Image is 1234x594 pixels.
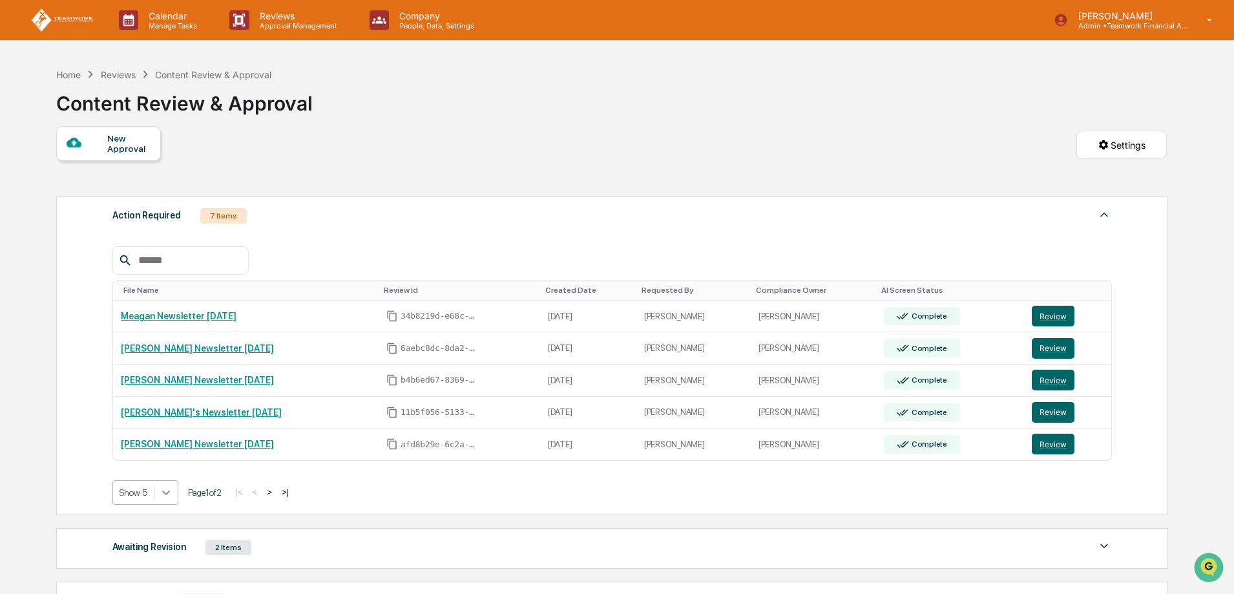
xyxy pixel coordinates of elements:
[909,408,947,417] div: Complete
[56,81,313,115] div: Content Review & Approval
[220,103,235,118] button: Start new chat
[121,375,274,385] a: [PERSON_NAME] Newsletter [DATE]
[401,375,478,385] span: b4b6ed67-8369-4b60-a302-f4e699b9d0cc
[386,438,398,450] span: Copy Id
[101,69,136,80] div: Reviews
[205,540,251,555] div: 2 Items
[123,286,373,295] div: Toggle SortBy
[248,487,261,498] button: <
[636,397,751,429] td: [PERSON_NAME]
[121,343,274,354] a: [PERSON_NAME] Newsletter [DATE]
[1032,338,1104,359] a: Review
[138,10,204,21] p: Calendar
[121,311,236,321] a: Meagan Newsletter [DATE]
[89,158,165,181] a: 🗄️Attestations
[129,219,156,229] span: Pylon
[642,286,746,295] div: Toggle SortBy
[401,311,478,321] span: 34b8219d-e68c-43d3-b5fa-e17ec5667c8a
[249,10,344,21] p: Reviews
[13,27,235,48] p: How can we help?
[386,374,398,386] span: Copy Id
[13,99,36,122] img: 1746055101610-c473b297-6a78-478c-a979-82029cc54cd1
[909,376,947,385] div: Complete
[1032,306,1074,326] button: Review
[751,365,876,397] td: [PERSON_NAME]
[107,163,160,176] span: Attestations
[1032,370,1104,390] a: Review
[56,69,81,80] div: Home
[751,397,876,429] td: [PERSON_NAME]
[107,133,151,154] div: New Approval
[540,365,636,397] td: [DATE]
[909,312,947,321] div: Complete
[1032,370,1074,390] button: Review
[112,538,186,555] div: Awaiting Revision
[401,407,478,418] span: 11b5f056-5133-46a5-9f11-48d5e6f28ac4
[121,439,274,449] a: [PERSON_NAME] Newsletter [DATE]
[909,440,947,449] div: Complete
[636,332,751,365] td: [PERSON_NAME]
[94,164,104,175] div: 🗄️
[1034,286,1107,295] div: Toggle SortBy
[401,343,478,354] span: 6aebc8dc-8da2-45ab-b126-cf05745496b8
[386,343,398,354] span: Copy Id
[1032,402,1074,423] button: Review
[231,487,246,498] button: |<
[540,429,636,460] td: [DATE]
[540,332,636,365] td: [DATE]
[278,487,293,498] button: >|
[138,21,204,30] p: Manage Tasks
[909,344,947,353] div: Complete
[112,207,181,224] div: Action Required
[386,310,398,322] span: Copy Id
[881,286,1019,295] div: Toggle SortBy
[1032,306,1104,326] a: Review
[1032,434,1104,454] a: Review
[1068,21,1188,30] p: Admin • Teamwork Financial Advisors
[26,163,83,176] span: Preclearance
[31,8,93,32] img: logo
[386,407,398,418] span: Copy Id
[44,112,163,122] div: We're available if you need us!
[540,301,636,333] td: [DATE]
[1096,538,1112,554] img: caret
[751,429,876,460] td: [PERSON_NAME]
[751,301,876,333] td: [PERSON_NAME]
[540,397,636,429] td: [DATE]
[636,301,751,333] td: [PERSON_NAME]
[26,187,81,200] span: Data Lookup
[121,407,282,418] a: [PERSON_NAME]'s Newsletter [DATE]
[1193,551,1228,586] iframe: Open customer support
[1068,10,1188,21] p: [PERSON_NAME]
[155,69,271,80] div: Content Review & Approval
[1032,434,1074,454] button: Review
[1032,338,1074,359] button: Review
[1032,402,1104,423] a: Review
[263,487,276,498] button: >
[13,164,23,175] div: 🖐️
[1096,207,1112,222] img: caret
[636,429,751,460] td: [PERSON_NAME]
[8,182,87,206] a: 🔎Data Lookup
[389,21,481,30] p: People, Data, Settings
[384,286,535,295] div: Toggle SortBy
[751,332,876,365] td: [PERSON_NAME]
[545,286,631,295] div: Toggle SortBy
[44,99,212,112] div: Start new chat
[389,10,481,21] p: Company
[249,21,344,30] p: Approval Management
[756,286,871,295] div: Toggle SortBy
[91,218,156,229] a: Powered byPylon
[8,158,89,181] a: 🖐️Preclearance
[401,440,478,450] span: afd8b29e-6c2a-4da8-9e9b-9e341ce3dc3a
[200,208,247,224] div: 7 Items
[188,487,222,498] span: Page 1 of 2
[636,365,751,397] td: [PERSON_NAME]
[1076,131,1167,159] button: Settings
[13,189,23,199] div: 🔎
